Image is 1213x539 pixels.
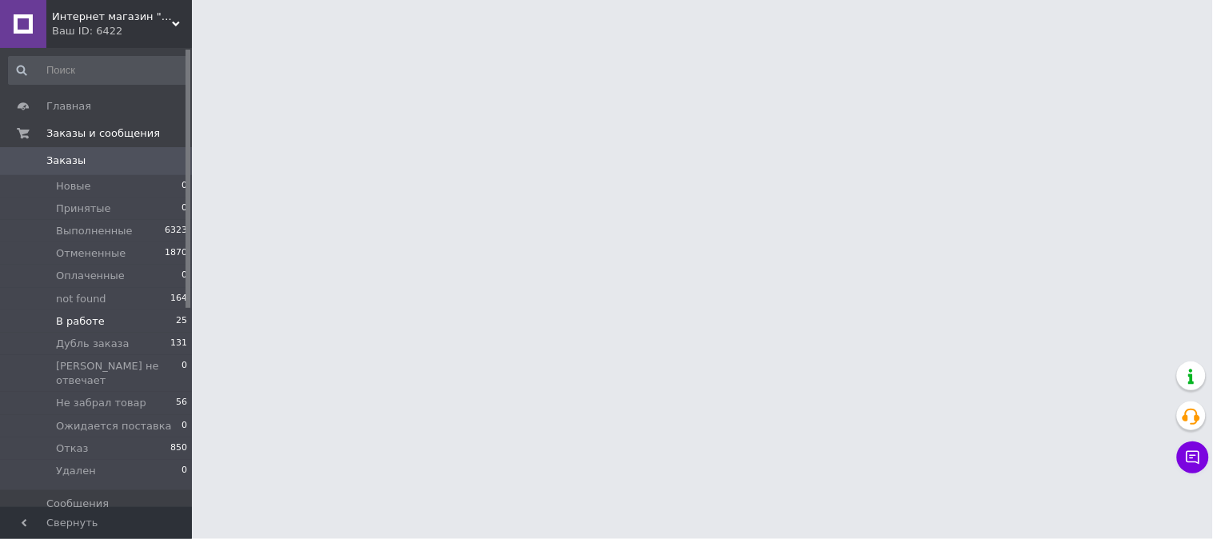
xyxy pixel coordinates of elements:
span: not found [56,292,106,306]
span: Ожидается поставка [56,419,172,433]
span: Отмененные [56,246,126,261]
span: Главная [46,99,91,114]
input: Поиск [8,56,189,85]
span: 1870 [165,246,187,261]
span: [PERSON_NAME] не отвечает [56,359,182,388]
span: 850 [170,441,187,456]
span: 0 [182,464,187,478]
span: Отказ [56,441,89,456]
span: 0 [182,419,187,433]
span: Новые [56,179,91,194]
span: Оплаченные [56,269,125,283]
span: Заказы и сообщения [46,126,160,141]
span: Интернет магазин "Триколор" [52,10,172,24]
span: Удален [56,464,96,478]
span: 164 [170,292,187,306]
span: Заказы [46,154,86,168]
span: Дубль заказа [56,337,130,351]
span: 56 [176,396,187,410]
span: 0 [182,179,187,194]
span: Сообщения [46,497,109,511]
span: Выполненные [56,224,133,238]
span: 25 [176,314,187,329]
span: Не забрал товар [56,396,146,410]
div: Ваш ID: 6422 [52,24,192,38]
button: Чат с покупателем [1177,441,1209,473]
span: 0 [182,359,187,388]
span: В работе [56,314,105,329]
span: 131 [170,337,187,351]
span: 0 [182,269,187,283]
span: Принятые [56,202,111,216]
span: 6323 [165,224,187,238]
span: 0 [182,202,187,216]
